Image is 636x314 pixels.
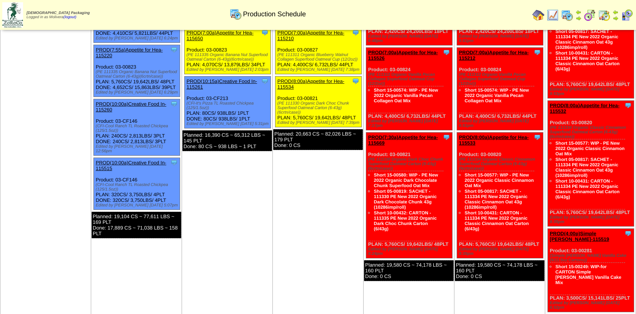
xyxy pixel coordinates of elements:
div: (PE 111330 Organic Dark Choc Chunk Superfood Oatmeal Carton (6-43g)(6crtn/case)) [368,157,452,171]
div: Edited by [PERSON_NAME] [DATE] 5:07pm [96,203,180,208]
div: (PE 111335 Organic Banana Nut Superfood Oatmeal Carton (6-43g)(6crtn/case)) [187,53,271,62]
a: PROD(10:00a)Creative Food In-115260 [96,101,166,112]
img: calendarblend.gif [584,9,596,21]
img: Tooltip [624,102,632,109]
img: Tooltip [624,230,632,237]
a: Short 10-00431: CARTON - 111334 PE New 2022 Organic Classic Cinnamon Oat Carton (6/43g) [555,178,619,200]
a: Short 15-00574: WIP - PE New 2022 Organic Vanilla Pecan Collagen Oat Mix [465,87,529,103]
a: Short 05-00817: SACHET - 111334 PE New 2022 Organic Classic Cinnamon Oat 43g (10286imp/roll) [555,29,618,50]
div: Product: 03-CF146 PLAN: 240CS / 2,813LBS / 3PLT DONE: 240CS / 2,813LBS / 3PLT [94,99,180,156]
a: Short 15-00577: WIP - PE New 2022 Organic Classic Cinnamon Oat Mix [465,172,534,188]
div: Product: 03-00820 PLAN: 5,760CS / 19,642LBS / 48PLT [457,133,543,258]
div: Product: 03-00823 PLAN: 5,760CS / 19,642LBS / 48PLT DONE: 4,652CS / 15,863LBS / 39PLT [94,45,180,97]
img: Tooltip [261,77,269,85]
a: Short 05-00819: SACHET - 111330 PE New 2022 Organic Dark Chocolate Chunk 43g (10286imp/roll) [374,189,437,210]
img: calendarinout.gif [598,9,610,21]
div: (CFI-Cool Ranch TL Roasted Chickpea (125/1.5oz)) [96,183,180,192]
div: (PE 111312 Organic Vanilla Pecan Collagen Superfood Oatmeal Cup (12/2oz)) [459,72,543,86]
a: Short 05-00817: SACHET - 111334 PE New 2022 Organic Classic Cinnamon Oat 43g (10286imp/roll) [465,189,527,210]
a: Short 10-00431: CARTON - 111334 PE New 2022 Organic Classic Cinnamon Oat Carton (6/43g) [555,50,619,72]
img: calendarcustomer.gif [621,9,633,21]
a: PROD(7:00a)Appetite for Hea-115210 [277,30,344,41]
div: (PE 111334 Organic Classic Cinnamon Superfood Oatmeal Carton (6-43g)(6crtn/case)) [459,157,543,171]
a: PROD(7:00a)Appetite for Hea-115650 [187,30,253,41]
div: Product: 03-00824 PLAN: 4,400CS / 6,732LBS / 44PLT [366,48,453,130]
a: Short 15-00249: WIP-for CARTON Simple [PERSON_NAME] Vanilla Cake Mix [555,264,621,285]
div: (CFI-Cool Ranch TL Roasted Chickpea (125/1.5oz)) [96,124,180,133]
img: calendarprod.gif [230,8,242,20]
a: Short 15-00580: WIP - PE New 2022 Organic Dark Chocolate Chunk Superfood Oat Mix [374,172,438,188]
a: Short 05-00817: SACHET - 111334 PE New 2022 Organic Classic Cinnamon Oat 43g (10286imp/roll) [555,157,618,178]
a: PROD(4:00p)Simple [PERSON_NAME]-115519 [550,231,609,242]
img: home.gif [532,9,544,21]
img: Tooltip [533,48,541,56]
img: Tooltip [170,100,178,108]
div: (PE 111330 Organic Dark Choc Chunk Superfood Oatmeal Carton (6-43g)(6crtn/case)) [277,101,361,115]
div: Edited by [PERSON_NAME] [DATE] 8:35pm [550,215,634,224]
a: Short 15-00574: WIP - PE New 2022 Organic Vanilla Pecan Collagen Oat Mix [374,87,438,103]
div: Product: 03-CF146 PLAN: 320CS / 3,750LBS / 4PLT DONE: 320CS / 3,750LBS / 4PLT [94,158,180,210]
div: (CFI-It's Pizza TL Roasted Chickpea (125/1.5oz)) [187,101,271,110]
div: Edited by [PERSON_NAME] [DATE] 2:03pm [187,67,271,72]
a: PROD(7:00a)Appetite for Hea-115526 [368,50,438,61]
span: Production Schedule [243,10,306,18]
span: [DEMOGRAPHIC_DATA] Packaging [26,11,90,15]
div: Product: 03-00281 PLAN: 3,500CS / 15,141LBS / 25PLT [548,229,634,312]
div: (PE 111312 Organic Vanilla Pecan Collagen Superfood Oatmeal Cup (12/2oz)) [368,72,452,86]
div: Product: 03-00824 PLAN: 4,400CS / 6,732LBS / 44PLT [457,48,543,130]
img: arrowright.gif [613,15,619,21]
div: (PE 111311 Organic Blueberry Walnut Collagen Superfood Oatmeal Cup (12/2oz)) [277,53,361,62]
div: Edited by [PERSON_NAME] [DATE] 8:24pm [368,247,452,256]
a: PROD(7:00a)Appetite for Hea-115212 [459,50,529,61]
div: Edited by [PERSON_NAME] [DATE] 6:52pm [550,301,634,310]
img: Tooltip [170,46,178,53]
span: Logged in as Molivera [26,11,90,19]
div: (Simple [PERSON_NAME] Vanilla Cake (6/11.5oz Cartons)) [550,253,634,262]
a: (logout) [64,15,76,19]
div: Edited by [PERSON_NAME] [DATE] 7:39pm [277,120,361,125]
a: PROD(8:00a)Appetite for Hea-115533 [459,134,529,146]
div: (PE 111335 Organic Banana Nut Superfood Oatmeal Carton (6-43g)(6crtn/case)) [96,70,180,79]
div: Product: 03-00827 PLAN: 4,400CS / 6,732LBS / 44PLT [275,28,362,74]
img: calendarprod.gif [561,9,573,21]
div: Edited by [PERSON_NAME] [DATE] 5:31pm [187,122,271,126]
div: Edited by [PERSON_NAME] [DATE] 7:17pm [368,119,452,128]
div: Planned: 19,580 CS ~ 74,178 LBS ~ 160 PLT Done: 0 CS [364,260,454,281]
div: Edited by [PERSON_NAME] [DATE] 12:56pm [96,144,180,153]
div: (PE 111334 Organic Classic Cinnamon Superfood Oatmeal Carton (6-43g)(6crtn/case)) [550,125,634,139]
a: Short 10-00432: CARTON - 111335 PE New 2022 Organic Dark Choc Chunk Carton (6/43g) [374,210,437,231]
a: PROD(8:00a)Appetite for Hea-115532 [550,103,619,114]
a: PROD(10:15a)Creative Food In-115261 [187,78,257,90]
img: arrowleft.gif [613,9,619,15]
div: Edited by [PERSON_NAME] [DATE] 8:35pm [459,247,543,256]
div: Planned: 20,663 CS ~ 82,026 LBS ~ 179 PLT Done: 0 CS [273,129,363,150]
img: Tooltip [170,159,178,166]
div: Edited by [PERSON_NAME] [DATE] 6:24pm [96,36,180,41]
div: Product: 03-00821 PLAN: 5,760CS / 19,642LBS / 48PLT [275,77,362,127]
div: Edited by [PERSON_NAME] [DATE] 9:53pm [550,87,634,96]
div: Planned: 19,580 CS ~ 74,178 LBS ~ 160 PLT Done: 0 CS [455,260,544,281]
div: Product: 03-00823 PLAN: 4,070CS / 13,879LBS / 34PLT [185,28,271,74]
a: PROD(7:30a)Appetite for Hea-115669 [368,134,438,146]
div: Product: 03-00821 PLAN: 5,760CS / 19,642LBS / 48PLT [366,133,453,258]
a: Short 10-00431: CARTON - 111334 PE New 2022 Organic Classic Cinnamon Oat Carton (6/43g) [465,210,529,231]
img: Tooltip [533,133,541,141]
img: arrowright.gif [575,15,582,21]
a: PROD(7:55a)Appetite for Hea-115220 [96,47,163,58]
div: Edited by [PERSON_NAME] [DATE] 6:51pm [459,119,543,128]
img: zoroco-logo-small.webp [2,2,23,28]
div: Product: 03-CF213 PLAN: 80CS / 938LBS / 1PLT DONE: 80CS / 938LBS / 1PLT [185,77,271,128]
img: Tooltip [443,48,450,56]
div: Planned: 19,104 CS ~ 77,611 LBS ~ 169 PLT Done: 17,889 CS ~ 71,038 LBS ~ 158 PLT [92,212,181,238]
div: Edited by [PERSON_NAME] [DATE] 6:29pm [96,90,180,95]
div: Planned: 16,390 CS ~ 65,312 LBS ~ 145 PLT Done: 80 CS ~ 938 LBS ~ 1 PLT [182,130,272,151]
a: PROD(10:00a)Creative Food In-115515 [96,160,166,171]
a: Short 15-00577: WIP - PE New 2022 Organic Classic Cinnamon Oat Mix [555,141,625,156]
img: Tooltip [443,133,450,141]
img: Tooltip [352,77,359,85]
div: Edited by [PERSON_NAME] [DATE] 6:51pm [459,34,543,43]
div: Edited by [PERSON_NAME] [DATE] 6:48pm [368,34,452,43]
img: line_graph.gif [547,9,559,21]
div: Product: 03-00820 PLAN: 5,760CS / 19,642LBS / 48PLT [548,101,634,227]
div: Edited by [PERSON_NAME] [DATE] 7:38pm [277,67,361,72]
